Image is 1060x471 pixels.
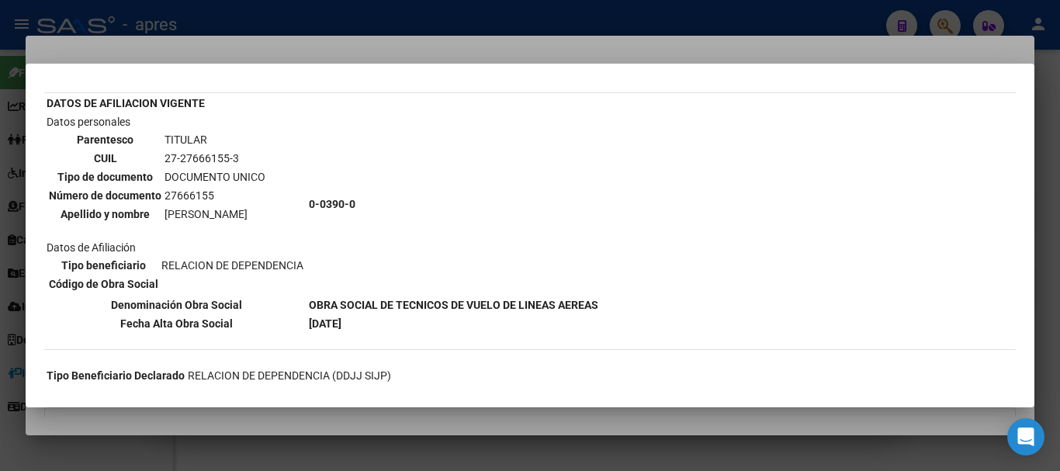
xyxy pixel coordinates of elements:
b: DATOS DE AFILIACION VIGENTE [47,97,205,109]
th: Código de Obra Social [48,275,159,293]
th: Tipo beneficiario [48,257,159,274]
th: Número de documento [48,187,162,204]
th: Tipo de documento [48,168,162,185]
td: RELACION DE DEPENDENCIA (DDJJ SIJP) [187,367,392,384]
th: Denominación Obra Social [46,296,307,313]
td: DOCUMENTO UNICO [164,168,266,185]
th: Apellido y nombre [48,206,162,223]
td: [PERSON_NAME] [164,206,266,223]
b: OBRA SOCIAL DE TECNICOS DE VUELO DE LINEAS AEREAS [309,299,598,311]
div: Open Intercom Messenger [1007,418,1044,455]
td: 06-2025 [187,386,392,403]
td: Datos personales Datos de Afiliación [46,113,307,295]
td: 27-27666155-3 [164,150,266,167]
td: RELACION DE DEPENDENCIA [161,257,304,274]
th: Ultimo Período Declarado [46,386,185,403]
th: Tipo Beneficiario Declarado [46,367,185,384]
td: TITULAR [164,131,266,148]
th: Parentesco [48,131,162,148]
b: [DATE] [309,317,341,330]
th: CUIL [48,150,162,167]
td: 27666155 [164,187,266,204]
th: Fecha Alta Obra Social [46,315,307,332]
b: 0-0390-0 [309,198,355,210]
